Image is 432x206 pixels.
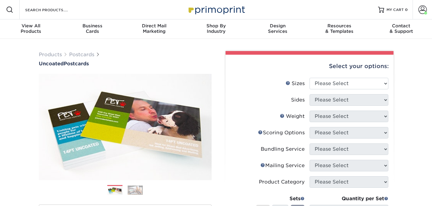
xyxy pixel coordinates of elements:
[256,195,305,202] div: Sets
[39,67,212,187] img: Uncoated 01
[185,23,247,29] span: Shop By
[247,23,309,34] div: Services
[247,23,309,29] span: Design
[39,61,64,67] span: Uncoated
[186,3,246,16] img: Primoprint
[185,23,247,34] div: Industry
[185,19,247,39] a: Shop ByIndustry
[25,6,84,13] input: SEARCH PRODUCTS.....
[309,23,370,29] span: Resources
[370,23,432,29] span: Contact
[405,8,408,12] span: 0
[69,52,94,57] a: Postcards
[280,113,305,120] div: Weight
[247,19,309,39] a: DesignServices
[309,19,370,39] a: Resources& Templates
[123,23,185,34] div: Marketing
[62,23,124,29] span: Business
[62,23,124,34] div: Cards
[39,61,212,67] h1: Postcards
[123,23,185,29] span: Direct Mail
[39,61,212,67] a: UncoatedPostcards
[286,80,305,87] div: Sizes
[387,7,404,12] span: MY CART
[309,23,370,34] div: & Templates
[230,55,389,78] div: Select your options:
[370,19,432,39] a: Contact& Support
[39,52,62,57] a: Products
[123,19,185,39] a: Direct MailMarketing
[128,185,143,195] img: Postcards 02
[62,19,124,39] a: BusinessCards
[260,162,305,169] div: Mailing Service
[107,185,122,196] img: Postcards 01
[258,129,305,136] div: Scoring Options
[370,23,432,34] div: & Support
[261,146,305,153] div: Bundling Service
[259,178,305,186] div: Product Category
[310,195,388,202] div: Quantity per Set
[291,96,305,104] div: Sides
